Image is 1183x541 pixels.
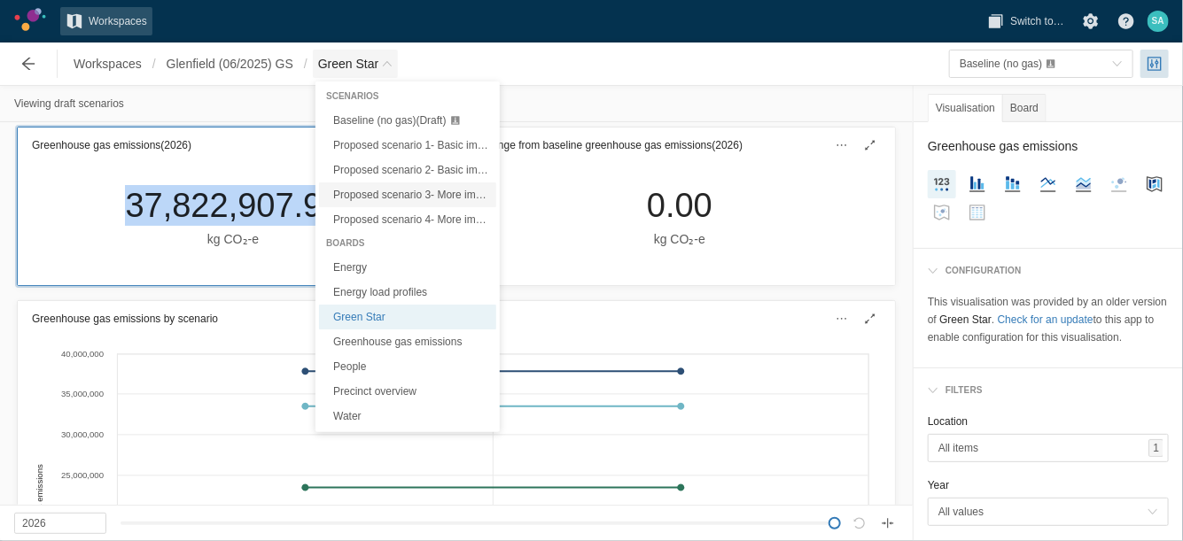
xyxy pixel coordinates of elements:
[299,50,313,78] span: /
[928,94,1003,122] div: Visualisation
[921,256,1176,286] div: configuration
[89,12,147,30] span: Workspaces
[998,313,1093,326] a: Check for an update
[18,301,895,336] div: Greenhouse gas emissions by scenario
[333,189,685,201] span: Proposed scenario 3- More improvements + solar PV, rainwater tank (Draft)
[167,55,293,73] span: Glenfield (06/2025) GS
[1002,94,1047,122] div: Board
[319,329,496,354] a: Greenhouse gas emissions
[949,50,1133,78] button: toggle menu
[319,85,496,429] div: Green Star
[928,476,949,494] legend: Year
[939,313,992,326] strong: Green Star
[60,7,152,35] a: Workspaces
[938,263,1022,279] div: configuration
[647,185,712,226] div: 0.00
[318,55,378,73] span: Green Star
[74,55,142,73] span: Workspaces
[319,404,496,429] a: Water
[32,310,218,328] h3: Greenhouse gas emissions by scenario
[161,50,299,78] a: Glenfield (06/2025) GS
[928,415,968,428] label: Location
[921,375,1176,406] div: Filters
[147,50,161,78] span: /
[960,58,1042,70] span: Baseline (no gas)
[333,114,446,127] span: Baseline (no gas) (Draft)
[464,128,895,163] div: Change from baseline greenhouse gas emissions(2026)
[938,383,983,398] div: Filters
[125,229,340,249] div: kg CO₂‑e
[479,136,743,154] h3: Change from baseline greenhouse gas emissions (2026)
[938,439,1148,457] span: All items
[125,185,340,226] div: 37,822,907.98
[928,434,1169,462] button: toggle menu
[333,213,751,226] span: Proposed scenario 4- More improvements + solar PV, rainwater tank (Nathers 7.5) (Draft)
[1010,12,1064,30] span: Switch to…
[319,280,496,305] a: Energy load profiles
[32,136,191,154] h3: Greenhouse gas emissions (2026)
[928,313,1155,344] span: to this app to enable configuration for this visualisation.
[1148,11,1169,32] div: SA
[1153,440,1159,456] span: 1
[938,503,1148,521] span: All values
[333,139,721,151] span: Proposed scenario 1- Basic improvements (without solar PV, rainwater tank) (Draft)
[68,50,147,78] a: Workspaces
[647,229,712,249] div: kg CO₂‑e
[982,7,1070,35] button: Switch to…
[319,85,496,108] h4: Scenarios
[319,354,496,379] a: People
[319,379,496,404] a: Precinct overview
[928,498,1169,526] button: toggle menu
[928,136,1169,156] h2: Greenhouse gas emissions
[319,232,496,255] h4: Boards
[928,296,1167,326] span: This visualisation was provided by an older version of .
[68,50,398,78] nav: Breadcrumb
[333,164,687,176] span: Proposed scenario 2- Basic improvements + solar PV, rainwater tank (Draft)
[18,128,448,163] div: Greenhouse gas emissions(2026)
[319,255,496,280] a: Energy
[319,305,496,329] a: Green Star
[14,93,124,114] div: Viewing draft scenarios
[313,50,398,78] button: Green Star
